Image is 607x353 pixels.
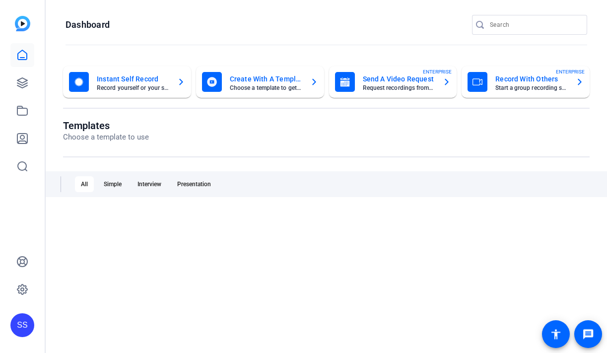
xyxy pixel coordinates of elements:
input: Search [490,19,579,31]
h1: Dashboard [66,19,110,31]
button: Send A Video RequestRequest recordings from anyone, anywhereENTERPRISE [329,66,457,98]
mat-icon: accessibility [550,328,562,340]
span: ENTERPRISE [556,68,585,75]
mat-card-subtitle: Start a group recording session [495,85,568,91]
mat-card-title: Create With A Template [230,73,302,85]
div: SS [10,313,34,337]
button: Create With A TemplateChoose a template to get started [196,66,324,98]
div: All [75,176,94,192]
div: Presentation [171,176,217,192]
h1: Templates [63,120,149,132]
mat-card-title: Send A Video Request [363,73,435,85]
img: blue-gradient.svg [15,16,30,31]
mat-card-title: Instant Self Record [97,73,169,85]
button: Instant Self RecordRecord yourself or your screen [63,66,191,98]
mat-card-subtitle: Record yourself or your screen [97,85,169,91]
div: Interview [132,176,167,192]
mat-card-subtitle: Request recordings from anyone, anywhere [363,85,435,91]
mat-icon: message [582,328,594,340]
mat-card-subtitle: Choose a template to get started [230,85,302,91]
div: Simple [98,176,128,192]
span: ENTERPRISE [423,68,452,75]
mat-card-title: Record With Others [495,73,568,85]
p: Choose a template to use [63,132,149,143]
button: Record With OthersStart a group recording sessionENTERPRISE [462,66,590,98]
